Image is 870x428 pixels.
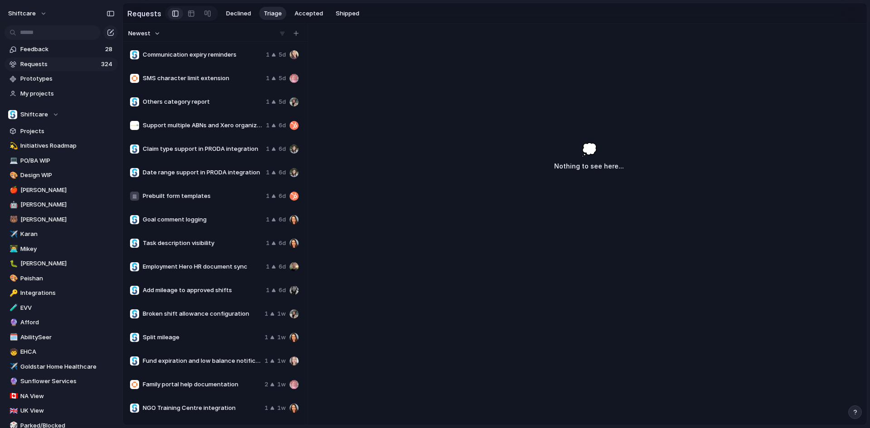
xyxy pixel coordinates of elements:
div: 🗓️ [10,332,16,342]
a: ✈️Goldstar Home Healthcare [5,360,118,374]
span: 💭 [581,140,597,159]
div: 🔮 [10,376,16,387]
span: 1 [266,168,270,177]
span: Peishan [20,274,115,283]
div: 🇨🇦 [10,391,16,401]
span: 1 [265,333,268,342]
div: ✈️ [10,229,16,240]
span: 2 [265,380,268,389]
div: 🧒EHCA [5,345,118,359]
div: 🐻 [10,214,16,225]
span: Karan [20,230,115,239]
div: 🍎 [10,185,16,195]
a: Feedback28 [5,43,118,56]
span: My projects [20,89,115,98]
button: 🧒 [8,347,17,356]
button: Shipped [331,7,364,20]
span: AbilitySeer [20,333,115,342]
span: 1 [266,74,270,83]
span: EVV [20,303,115,313]
span: Declined [226,9,251,18]
button: 🇬🇧 [8,406,17,415]
span: [PERSON_NAME] [20,200,115,209]
button: Triage [259,7,286,20]
span: Claim type support in PRODA integration [143,144,262,154]
div: 🔮 [10,317,16,328]
div: 🔮Afford [5,316,118,329]
button: 🇨🇦 [8,392,17,401]
span: 1w [277,404,286,413]
span: 6d [279,286,286,295]
span: Accepted [295,9,323,18]
a: Projects [5,125,118,138]
a: 💻PO/BA WIP [5,154,118,168]
div: 🐻[PERSON_NAME] [5,213,118,226]
button: 👨‍💻 [8,245,17,254]
button: 🐻 [8,215,17,224]
span: shiftcare [8,9,36,18]
span: [PERSON_NAME] [20,186,115,195]
span: 1 [266,192,270,201]
button: 🐛 [8,259,17,268]
span: Split mileage [143,333,261,342]
span: 6d [279,144,286,154]
a: 🍎[PERSON_NAME] [5,183,118,197]
a: 👨‍💻Mikey [5,242,118,256]
span: PO/BA WIP [20,156,115,165]
a: 🇬🇧UK View [5,404,118,418]
a: ✈️Karan [5,227,118,241]
span: 1 [266,286,270,295]
span: Prototypes [20,74,115,83]
button: 💫 [8,141,17,150]
span: Add mileage to approved shifts [143,286,262,295]
div: 💫Initiatives Roadmap [5,139,118,153]
span: NGO Training Centre integration [143,404,261,413]
button: Newest [127,28,162,39]
a: 🔑Integrations [5,286,118,300]
a: 🎨Peishan [5,272,118,285]
button: 🎨 [8,171,17,180]
a: 🐛[PERSON_NAME] [5,257,118,270]
button: 🔮 [8,377,17,386]
a: 🎨Design WIP [5,168,118,182]
div: 🤖[PERSON_NAME] [5,198,118,212]
button: 🍎 [8,186,17,195]
span: 1w [277,380,286,389]
span: 1 [266,262,270,271]
span: [PERSON_NAME] [20,215,115,224]
a: 🗓️AbilitySeer [5,331,118,344]
span: Triage [264,9,282,18]
h3: Nothing to see here... [554,161,624,172]
span: 1w [277,356,286,365]
span: Projects [20,127,115,136]
div: 🎨 [10,273,16,284]
span: Family portal help documentation [143,380,261,389]
span: 6d [279,192,286,201]
button: ✈️ [8,230,17,239]
span: 1 [266,121,270,130]
span: 1w [277,333,286,342]
span: 1 [266,50,270,59]
span: Prebuilt form templates [143,192,262,201]
span: Shiftcare [20,110,48,119]
div: 💫 [10,141,16,151]
button: ✈️ [8,362,17,371]
span: 1w [277,309,286,318]
span: 1 [265,356,268,365]
span: 5d [279,50,286,59]
span: Mikey [20,245,115,254]
span: Goal comment logging [143,215,262,224]
span: EHCA [20,347,115,356]
span: Fund expiration and low balance notifications [143,356,261,365]
a: Prototypes [5,72,118,86]
span: Afford [20,318,115,327]
a: Requests324 [5,58,118,71]
span: Shipped [336,9,359,18]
